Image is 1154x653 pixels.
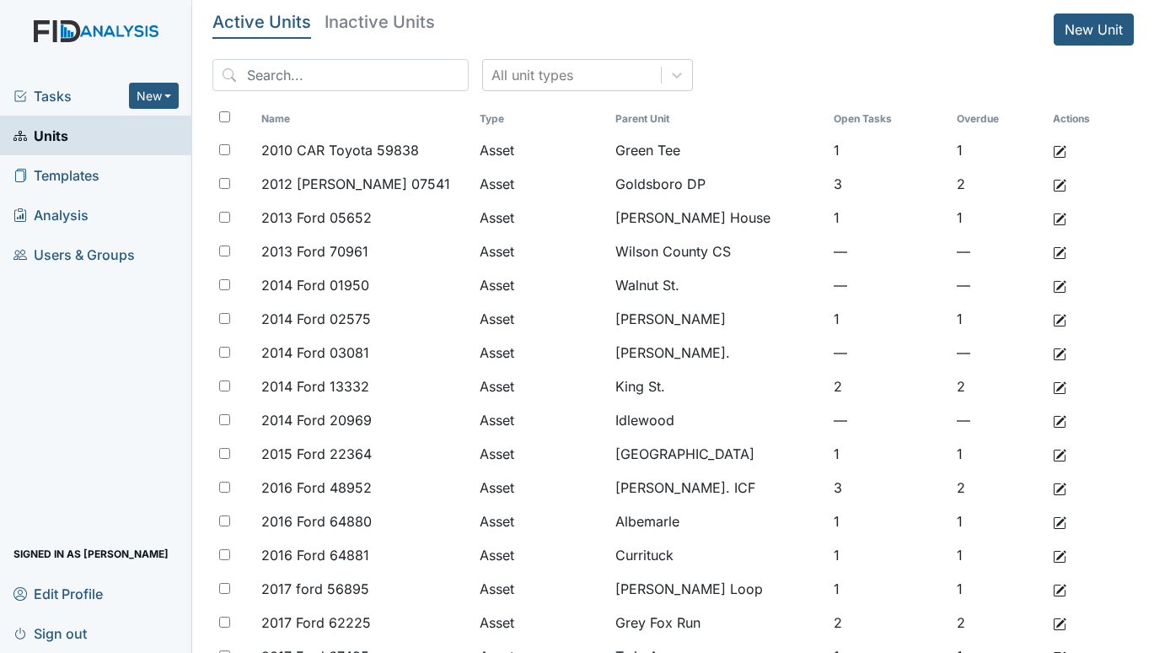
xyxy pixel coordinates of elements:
td: [PERSON_NAME]. [609,336,827,370]
td: [PERSON_NAME] [609,302,827,336]
td: Asset [473,302,609,336]
td: 2 [950,471,1046,505]
span: Analysis [13,202,89,228]
span: Signed in as [PERSON_NAME] [13,541,169,567]
td: Walnut St. [609,268,827,302]
td: 1 [950,505,1046,538]
td: 1 [827,201,951,235]
td: — [827,268,951,302]
td: 1 [950,572,1046,606]
span: 2017 Ford 62225 [261,613,371,633]
span: 2013 Ford 70961 [261,241,368,262]
h5: Inactive Units [325,13,435,30]
th: Actions [1046,105,1130,133]
td: 2 [827,606,951,640]
td: Asset [473,606,609,640]
a: Tasks [13,86,129,106]
span: Sign out [13,620,87,646]
td: Asset [473,167,609,201]
span: Edit Profile [13,580,103,607]
td: [PERSON_NAME] House [609,201,827,235]
td: Currituck [609,538,827,572]
span: 2014 Ford 13332 [261,376,369,397]
td: Goldsboro DP [609,167,827,201]
td: Asset [473,235,609,268]
th: Toggle SortBy [473,105,609,133]
span: 2010 CAR Toyota 59838 [261,140,419,160]
td: Asset [473,538,609,572]
td: King St. [609,370,827,403]
td: Albemarle [609,505,827,538]
td: — [827,336,951,370]
td: — [950,268,1046,302]
span: 2014 Ford 01950 [261,275,369,295]
td: Wilson County CS [609,235,827,268]
th: Toggle SortBy [609,105,827,133]
input: Search... [212,59,469,91]
td: — [827,235,951,268]
span: 2012 [PERSON_NAME] 07541 [261,174,450,194]
span: 2013 Ford 05652 [261,208,372,228]
span: 2015 Ford 22364 [261,444,372,464]
td: Asset [473,437,609,471]
span: 2016 Ford 48952 [261,478,372,498]
span: 2016 Ford 64880 [261,511,372,532]
td: Asset [473,133,609,167]
td: — [950,235,1046,268]
span: Users & Groups [13,241,135,267]
td: 1 [950,437,1046,471]
td: Asset [473,572,609,606]
td: 1 [827,133,951,167]
h5: Active Units [212,13,311,30]
div: All unit types [491,65,573,85]
td: 1 [950,538,1046,572]
input: Toggle All Rows Selected [219,111,230,122]
th: Toggle SortBy [827,105,951,133]
td: 1 [950,201,1046,235]
td: — [950,403,1046,437]
button: New [129,83,180,109]
td: 1 [827,538,951,572]
td: 1 [950,302,1046,336]
td: Asset [473,403,609,437]
td: [GEOGRAPHIC_DATA] [609,437,827,471]
td: 1 [827,505,951,538]
td: 2 [950,167,1046,201]
td: Asset [473,201,609,235]
td: Grey Fox Run [609,606,827,640]
td: Asset [473,370,609,403]
td: 1 [950,133,1046,167]
td: 1 [827,572,951,606]
td: 3 [827,167,951,201]
td: Idlewood [609,403,827,437]
th: Toggle SortBy [950,105,1046,133]
td: Asset [473,336,609,370]
span: 2017 ford 56895 [261,579,369,599]
td: 1 [827,437,951,471]
td: Asset [473,471,609,505]
td: 2 [827,370,951,403]
span: 2014 Ford 20969 [261,410,372,430]
td: — [827,403,951,437]
td: Asset [473,268,609,302]
td: Asset [473,505,609,538]
td: 1 [827,302,951,336]
td: [PERSON_NAME]. ICF [609,471,827,505]
td: Green Tee [609,133,827,167]
td: 2 [950,606,1046,640]
span: Templates [13,162,99,188]
span: Units [13,122,68,148]
th: Toggle SortBy [255,105,473,133]
td: — [950,336,1046,370]
span: 2014 Ford 02575 [261,309,371,329]
a: New Unit [1054,13,1134,46]
td: 2 [950,370,1046,403]
td: 3 [827,471,951,505]
span: 2014 Ford 03081 [261,343,369,363]
span: 2016 Ford 64881 [261,545,369,565]
td: [PERSON_NAME] Loop [609,572,827,606]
